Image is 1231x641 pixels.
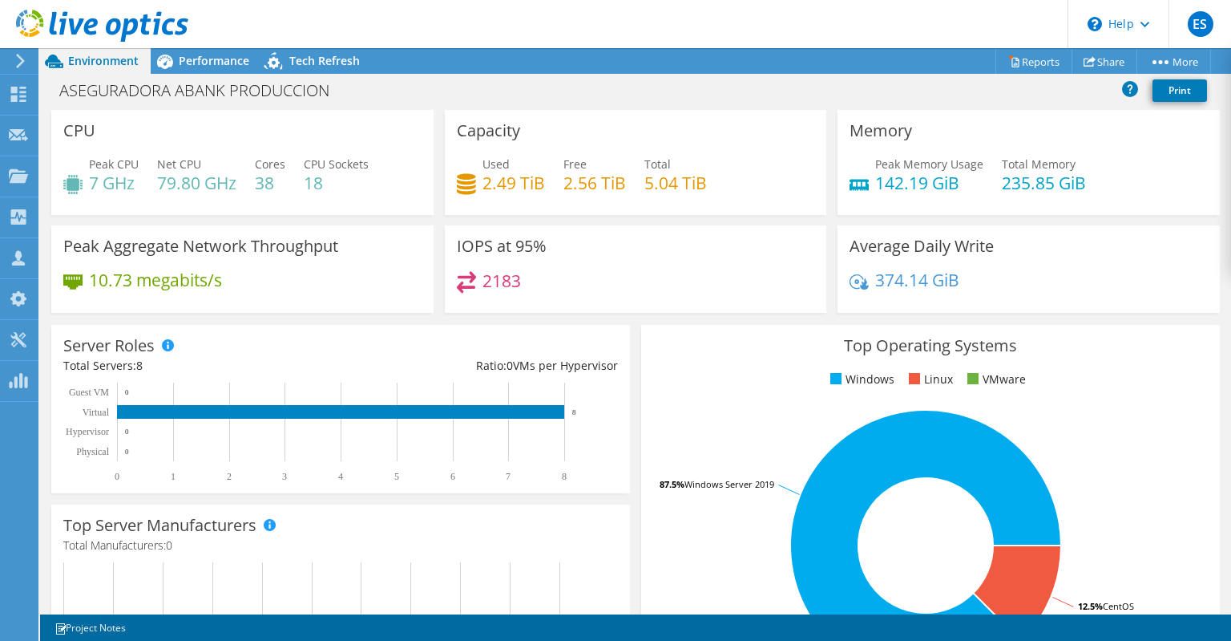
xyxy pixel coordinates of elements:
h4: 5.04 TiB [644,174,707,192]
span: Total Memory [1002,156,1076,172]
span: 8 [136,358,143,373]
h3: CPU [63,122,95,140]
span: Performance [179,53,249,68]
text: Guest VM [69,387,109,398]
span: Peak Memory Usage [875,156,983,172]
h4: 142.19 GiB [875,174,983,192]
li: Windows [826,371,894,388]
text: 5 [394,471,399,482]
span: Environment [68,53,139,68]
h3: Capacity [457,122,520,140]
span: CPU Sockets [304,156,369,172]
text: 0 [125,448,129,456]
text: 4 [338,471,343,482]
a: Share [1072,49,1137,74]
div: Ratio: VMs per Hypervisor [341,357,618,375]
h1: ASEGURADORA ABANK PRODUCCION [52,82,354,99]
h3: Memory [850,122,912,140]
h3: Average Daily Write [850,237,994,255]
text: Virtual [83,407,110,418]
tspan: CentOS [1103,600,1134,612]
h4: 79.80 GHz [157,174,236,192]
h4: 2.49 TiB [482,174,545,192]
span: Net CPU [157,156,201,172]
text: Hypervisor [66,426,109,437]
h3: Top Server Manufacturers [63,517,256,534]
svg: \n [1088,17,1102,31]
h3: Server Roles [63,337,155,355]
text: 7 [506,471,511,482]
tspan: 12.5% [1078,600,1103,612]
h4: 18 [304,174,369,192]
h3: Peak Aggregate Network Throughput [63,237,338,255]
span: Used [482,156,510,172]
text: 1 [171,471,176,482]
a: More [1136,49,1211,74]
text: 2 [227,471,232,482]
text: Physical [76,446,109,457]
span: Cores [255,156,285,172]
text: 0 [115,471,119,482]
a: Reports [995,49,1072,74]
text: 8 [572,408,576,416]
li: VMware [963,371,1026,388]
text: 0 [125,428,129,436]
h4: 38 [255,174,285,192]
h4: 2183 [482,272,521,290]
span: Total [644,156,671,172]
h3: Top Operating Systems [653,337,1208,355]
tspan: 87.5% [660,478,684,490]
li: Linux [905,371,953,388]
span: ES [1188,11,1213,37]
h3: IOPS at 95% [457,237,547,255]
h4: Total Manufacturers: [63,537,618,554]
h4: 235.85 GiB [1002,174,1086,192]
text: 6 [450,471,455,482]
h4: 374.14 GiB [875,271,959,289]
text: 0 [125,388,129,396]
a: Project Notes [43,618,137,638]
span: Free [563,156,587,172]
tspan: Windows Server 2019 [684,478,774,490]
h4: 2.56 TiB [563,174,626,192]
h4: 10.73 megabits/s [89,271,222,289]
span: 0 [166,538,172,553]
text: 3 [282,471,287,482]
span: 0 [507,358,513,373]
div: Total Servers: [63,357,341,375]
text: 8 [562,471,567,482]
span: Tech Refresh [289,53,360,68]
a: Print [1152,79,1207,102]
h4: 7 GHz [89,174,139,192]
span: Peak CPU [89,156,139,172]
